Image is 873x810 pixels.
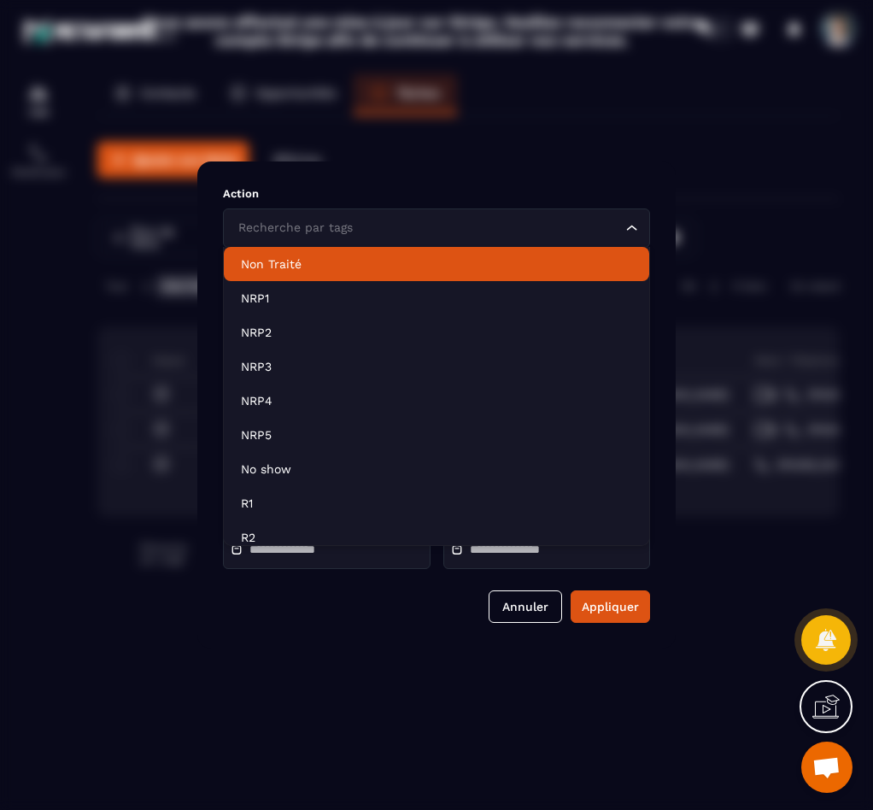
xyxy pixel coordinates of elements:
p: Non Traité [241,255,632,273]
p: NRP2 [241,324,632,341]
p: R1 [241,495,632,512]
button: Annuler [489,590,562,623]
a: Ouvrir le chat [801,742,852,793]
p: NRP1 [241,290,632,307]
p: NRP4 [241,392,632,409]
p: No show [241,461,632,478]
input: Search for option [234,219,622,238]
p: NRP3 [241,358,632,375]
p: NRP5 [241,426,632,443]
div: Search for option [223,208,650,248]
button: Appliquer [571,590,650,623]
p: Action [223,187,650,200]
p: R2 [241,529,632,546]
